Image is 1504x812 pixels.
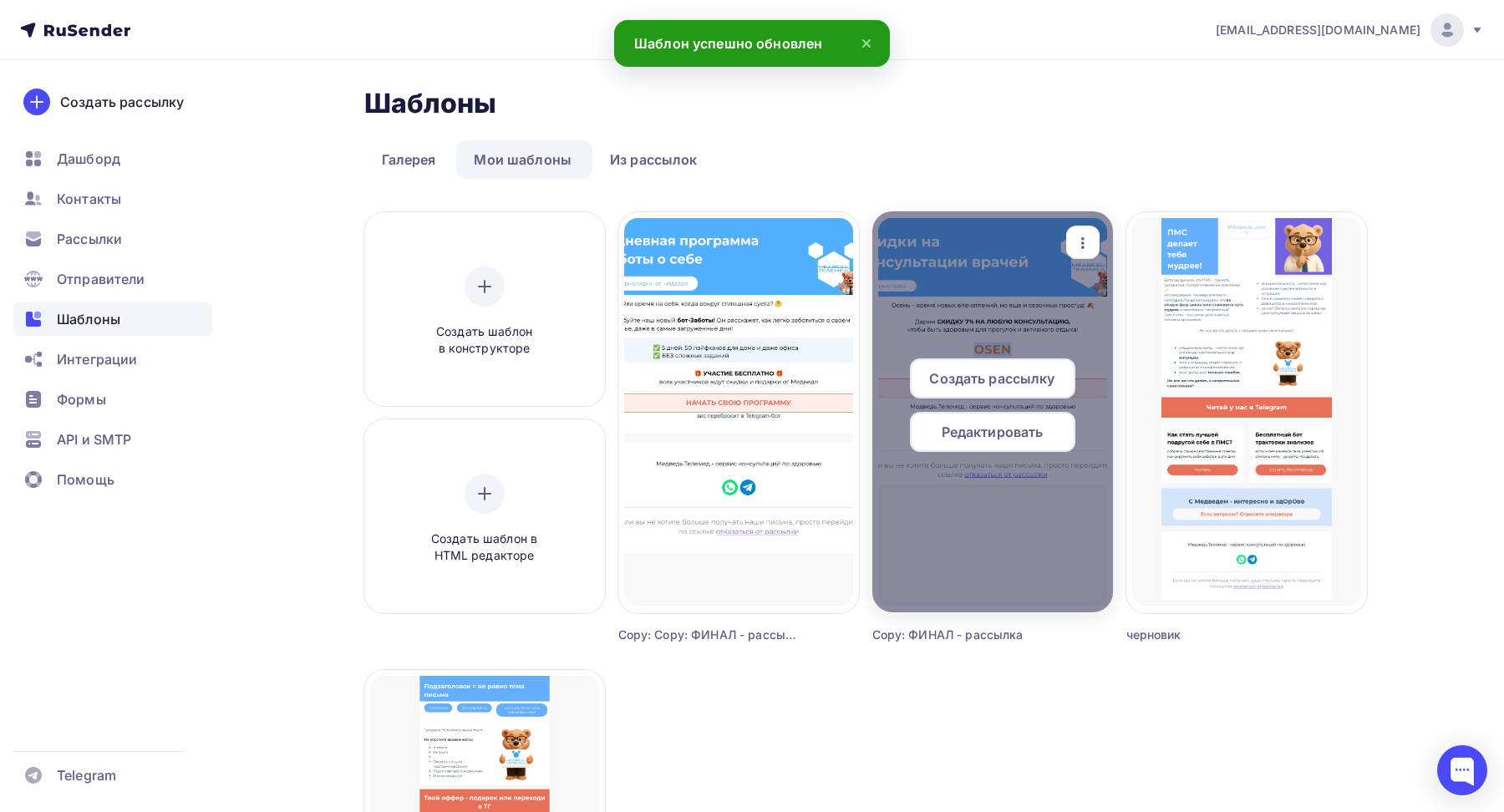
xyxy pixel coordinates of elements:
span: Помощь [57,469,114,490]
a: Формы [13,383,212,416]
span: Шаблоны [57,309,120,329]
a: Отправители [13,262,212,296]
span: Создать рассылку [929,368,1054,388]
a: Мои шаблоны [456,140,589,179]
span: Дашборд [57,149,120,169]
div: Copy: ФИНАЛ - рассылка [872,627,1053,643]
span: Создать шаблон в HTML редакторе [405,530,564,565]
span: Контакты [57,189,121,209]
div: Создать рассылку [60,92,184,112]
a: Рассылки [13,222,212,256]
a: Контакты [13,182,212,216]
span: Telegram [57,765,116,785]
span: Рассылки [57,229,122,249]
a: Шаблоны [13,302,212,336]
a: Из рассылок [592,140,715,179]
span: Создать шаблон в конструкторе [405,323,564,358]
div: Copy: Copy: ФИНАЛ - рассылка [618,627,799,643]
span: Редактировать [942,422,1044,442]
h2: Шаблоны [364,87,497,120]
a: Дашборд [13,142,212,175]
span: API и SMTP [57,429,131,449]
span: Формы [57,389,106,409]
div: черновик [1126,627,1307,643]
a: [EMAIL_ADDRESS][DOMAIN_NAME] [1216,13,1484,47]
span: [EMAIL_ADDRESS][DOMAIN_NAME] [1216,22,1420,38]
a: Галерея [364,140,454,179]
span: Интеграции [57,349,137,369]
span: Отправители [57,269,145,289]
